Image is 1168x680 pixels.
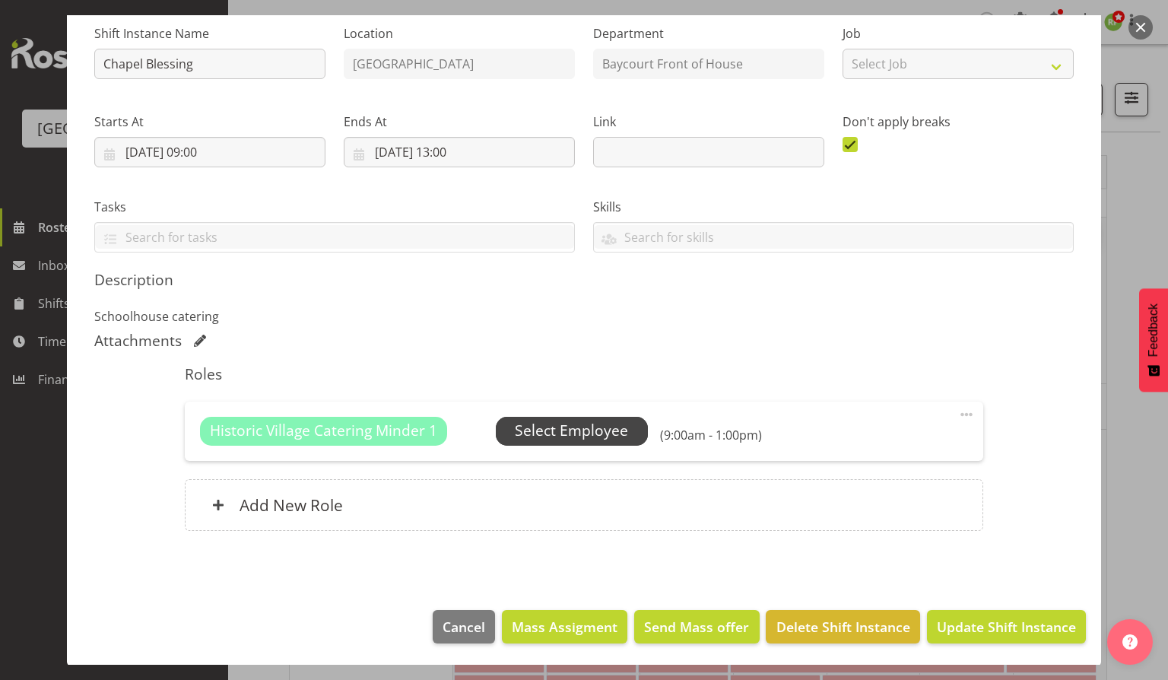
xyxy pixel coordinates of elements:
[1147,303,1160,357] span: Feedback
[660,427,762,443] h6: (9:00am - 1:00pm)
[594,225,1073,249] input: Search for skills
[433,610,495,643] button: Cancel
[94,307,1074,326] p: Schoolhouse catering
[766,610,919,643] button: Delete Shift Instance
[843,113,1074,131] label: Don't apply breaks
[95,225,574,249] input: Search for tasks
[593,24,824,43] label: Department
[593,113,824,131] label: Link
[443,617,485,637] span: Cancel
[644,617,749,637] span: Send Mass offer
[937,617,1076,637] span: Update Shift Instance
[94,271,1074,289] h5: Description
[843,24,1074,43] label: Job
[185,365,982,383] h5: Roles
[344,113,575,131] label: Ends At
[94,24,325,43] label: Shift Instance Name
[515,420,628,442] span: Select Employee
[776,617,910,637] span: Delete Shift Instance
[94,332,182,350] h5: Attachments
[240,495,343,515] h6: Add New Role
[1122,634,1138,650] img: help-xxl-2.png
[94,198,575,216] label: Tasks
[94,49,325,79] input: Shift Instance Name
[634,610,759,643] button: Send Mass offer
[927,610,1086,643] button: Update Shift Instance
[1139,288,1168,392] button: Feedback - Show survey
[94,113,325,131] label: Starts At
[593,198,1074,216] label: Skills
[94,137,325,167] input: Click to select...
[512,617,617,637] span: Mass Assigment
[502,610,627,643] button: Mass Assigment
[210,420,437,442] span: Historic Village Catering Minder 1
[344,24,575,43] label: Location
[344,137,575,167] input: Click to select...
